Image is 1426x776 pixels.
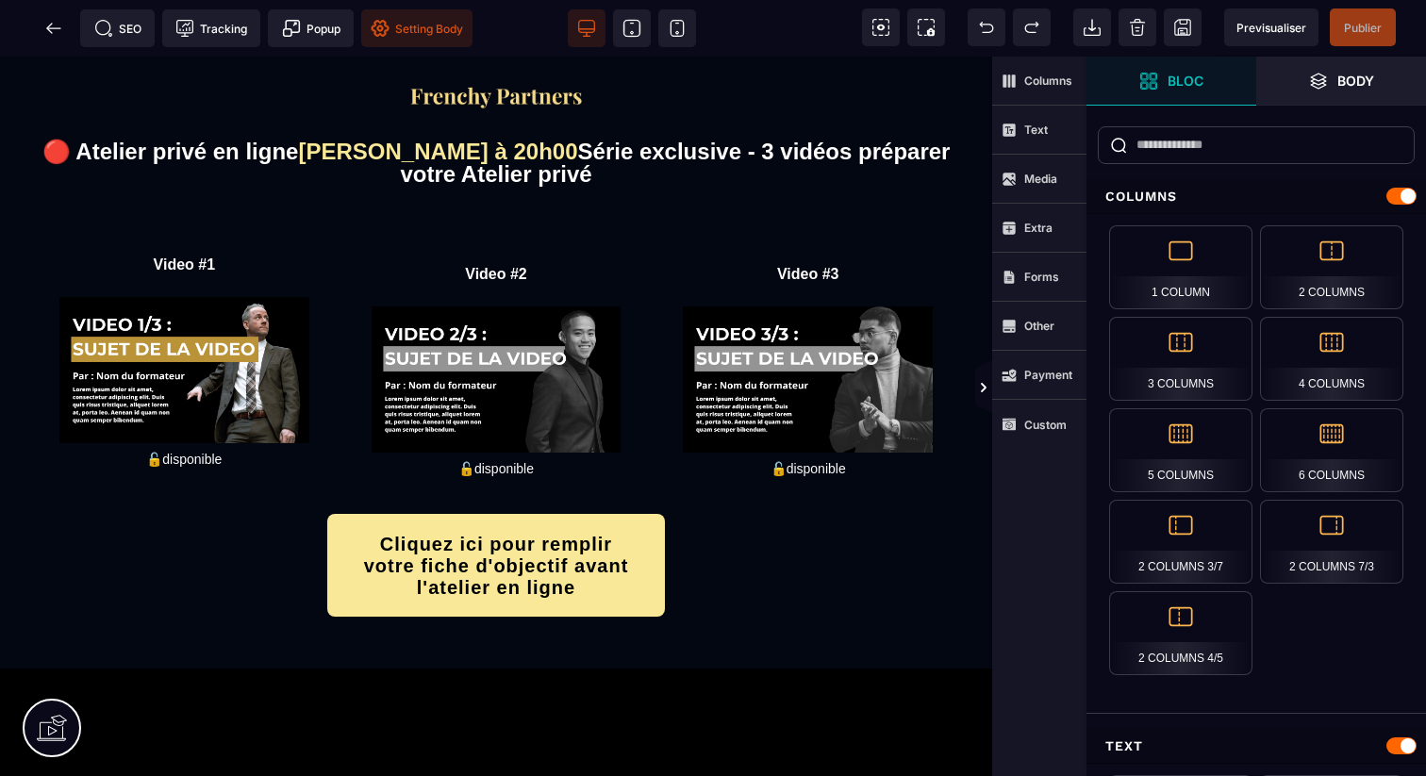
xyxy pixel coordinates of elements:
strong: Media [1024,172,1057,186]
span: Popup [282,19,340,38]
img: 2aa3f377be17f668b84a3394b10fce42_14.png [372,250,622,396]
span: Tracking [175,19,247,38]
span: View components [862,8,900,46]
span: Preview [1224,8,1318,46]
div: 2 Columns 7/3 [1260,500,1403,584]
span: Screenshot [907,8,945,46]
b: Video #1 [154,200,216,216]
strong: Extra [1024,221,1053,235]
strong: Bloc [1168,74,1203,88]
button: Cliquez ici pour remplir votre fiche d'objectif avant l'atelier en ligne [327,457,665,560]
div: 4 Columns [1260,317,1403,401]
img: e180d45dd6a3bcac601ffe6fc0d7444a_15.png [683,250,933,396]
strong: Payment [1024,368,1072,382]
div: 6 Columns [1260,408,1403,492]
text: 🔓disponible [340,400,653,424]
strong: Text [1024,123,1048,137]
b: Video #2 [465,209,527,225]
span: Previsualiser [1236,21,1306,35]
div: Text [1086,729,1426,764]
text: 🔓disponible [28,390,340,415]
strong: Columns [1024,74,1072,88]
div: 2 Columns 3/7 [1109,500,1252,584]
span: Publier [1344,21,1382,35]
span: Open Blocks [1086,57,1256,106]
div: 2 Columns [1260,225,1403,309]
img: 75a8b044b50b9366952029538fe9becc_13.png [59,240,309,387]
div: Columns [1086,179,1426,214]
strong: Body [1337,74,1374,88]
div: 2 Columns 4/5 [1109,591,1252,675]
img: f2a3730b544469f405c58ab4be6274e8_Capture_d%E2%80%99e%CC%81cran_2025-09-01_a%CC%80_20.57.27.png [407,28,585,52]
span: Open Layer Manager [1256,57,1426,106]
strong: Other [1024,319,1054,333]
b: Video #3 [777,209,839,225]
span: SEO [94,19,141,38]
strong: Custom [1024,418,1067,432]
div: 3 Columns [1109,317,1252,401]
strong: Forms [1024,270,1059,284]
div: 🔴 Atelier privé en ligne Série exclusive - 3 vidéos préparer votre Atelier privé [28,84,964,129]
div: 5 Columns [1109,408,1252,492]
div: 1 Column [1109,225,1252,309]
text: 🔓disponible [652,400,964,424]
span: Setting Body [371,19,463,38]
